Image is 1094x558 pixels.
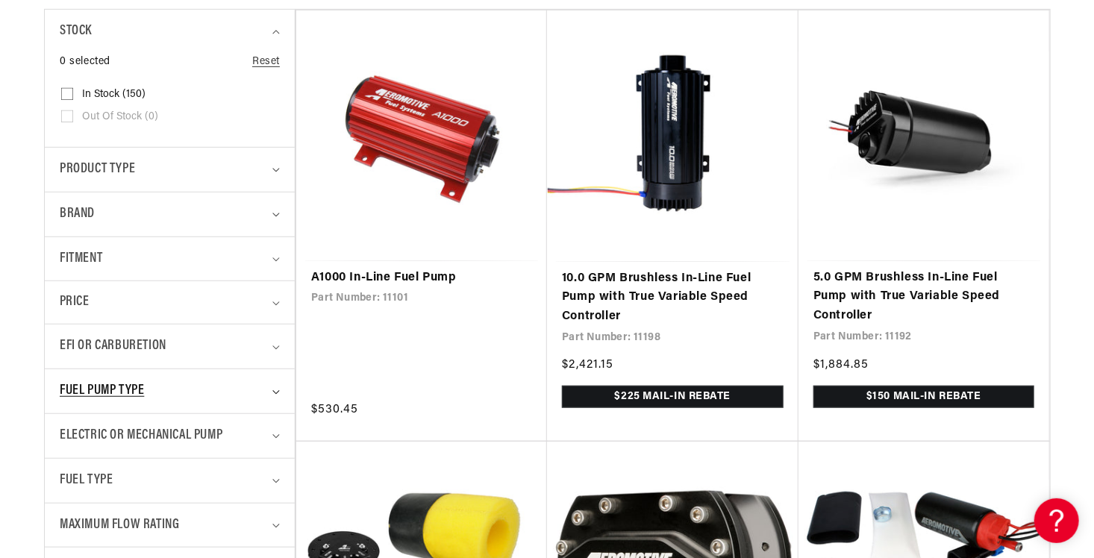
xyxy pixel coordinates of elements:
span: Out of stock (0) [82,110,158,124]
span: Electric or Mechanical Pump [60,425,222,447]
span: In stock (150) [82,88,146,101]
span: Fitment [60,248,102,270]
summary: Fuel Pump Type (0 selected) [60,369,280,413]
span: Stock [60,21,92,43]
span: Fuel Pump Type [60,380,144,402]
span: Product type [60,159,135,181]
span: Maximum Flow Rating [60,515,179,536]
a: 5.0 GPM Brushless In-Line Fuel Pump with True Variable Speed Controller [813,269,1034,326]
summary: Fitment (0 selected) [60,237,280,281]
summary: Stock (0 selected) [60,10,280,54]
span: Fuel Type [60,470,113,492]
span: Price [60,292,89,313]
span: EFI or Carburetion [60,336,166,357]
summary: Product type (0 selected) [60,148,280,192]
summary: EFI or Carburetion (0 selected) [60,325,280,369]
summary: Maximum Flow Rating (0 selected) [60,504,280,548]
summary: Fuel Type (0 selected) [60,459,280,503]
a: Reset [252,54,280,70]
span: 0 selected [60,54,110,70]
summary: Price [60,281,280,324]
span: Brand [60,204,95,225]
summary: Brand (0 selected) [60,192,280,236]
summary: Electric or Mechanical Pump (0 selected) [60,414,280,458]
a: 10.0 GPM Brushless In-Line Fuel Pump with True Variable Speed Controller [562,269,784,327]
a: A1000 In-Line Fuel Pump [311,269,532,288]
